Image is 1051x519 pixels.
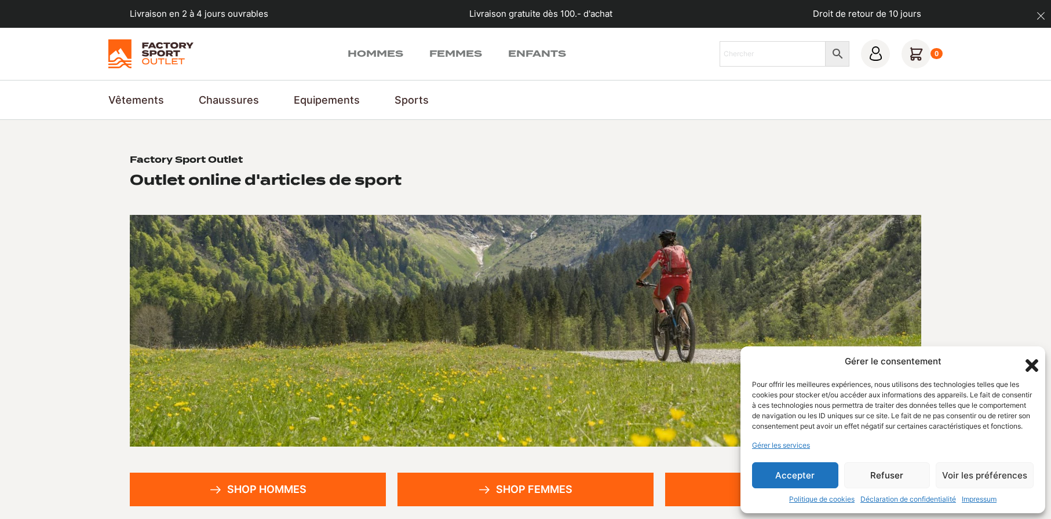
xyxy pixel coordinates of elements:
a: Chaussures [199,92,259,108]
a: Déclaration de confidentialité [860,494,956,505]
div: Gérer le consentement [845,355,941,368]
a: Sports [395,92,429,108]
a: Shop enfants [665,473,921,506]
button: Accepter [752,462,838,488]
div: Pour offrir les meilleures expériences, nous utilisons des technologies telles que les cookies po... [752,379,1032,432]
a: Shop hommes [130,473,386,506]
button: dismiss [1031,6,1051,26]
button: Voir les préférences [936,462,1034,488]
a: Enfants [508,47,566,61]
a: Politique de cookies [789,494,855,505]
a: Vêtements [108,92,164,108]
h1: Factory Sport Outlet [130,155,243,166]
a: Femmes [429,47,482,61]
h2: Outlet online d'articles de sport [130,171,402,189]
a: Shop femmes [397,473,654,506]
a: Hommes [348,47,403,61]
img: Factory Sport Outlet [108,39,194,68]
p: Livraison en 2 à 4 jours ouvrables [130,8,268,21]
a: Impressum [962,494,997,505]
div: Fermer la boîte de dialogue [1022,356,1034,367]
a: Gérer les services [752,440,810,451]
p: Livraison gratuite dès 100.- d'achat [469,8,612,21]
div: 0 [930,48,943,60]
input: Chercher [720,41,826,67]
a: Equipements [294,92,360,108]
button: Refuser [844,462,930,488]
p: Droit de retour de 10 jours [813,8,921,21]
